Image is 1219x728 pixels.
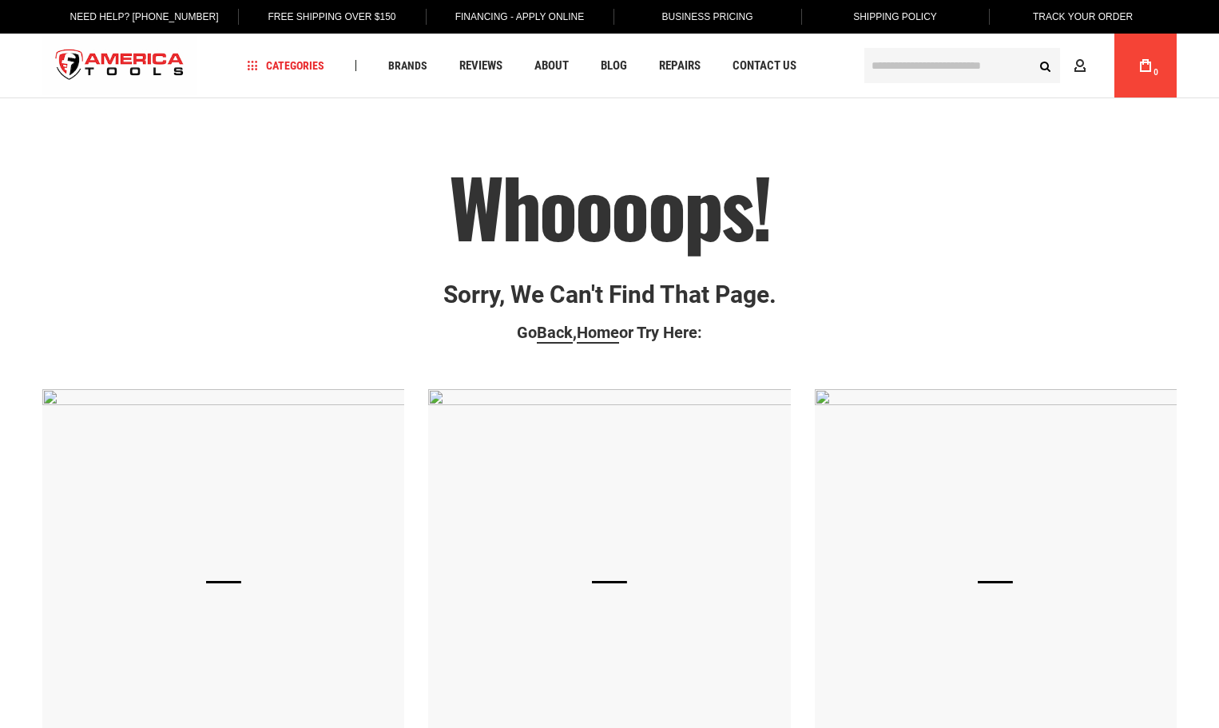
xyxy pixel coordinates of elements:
[534,60,569,72] span: About
[537,323,573,344] a: Back
[601,60,627,72] span: Blog
[577,323,619,344] a: Home
[381,55,435,77] a: Brands
[1153,68,1158,77] span: 0
[537,323,573,342] span: Back
[733,60,796,72] span: Contact Us
[652,55,708,77] a: Repairs
[527,55,576,77] a: About
[42,36,197,96] a: store logo
[725,55,804,77] a: Contact Us
[577,323,619,342] span: Home
[42,281,1177,308] p: Sorry, we can't find that page.
[459,60,502,72] span: Reviews
[1030,50,1060,81] button: Search
[659,60,701,72] span: Repairs
[452,55,510,77] a: Reviews
[240,55,332,77] a: Categories
[248,60,324,71] span: Categories
[853,11,937,22] span: Shipping Policy
[594,55,634,77] a: Blog
[42,162,1177,249] h1: Whoooops!
[1130,34,1161,97] a: 0
[42,36,197,96] img: America Tools
[388,60,427,71] span: Brands
[42,324,1177,341] p: Go , or Try Here:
